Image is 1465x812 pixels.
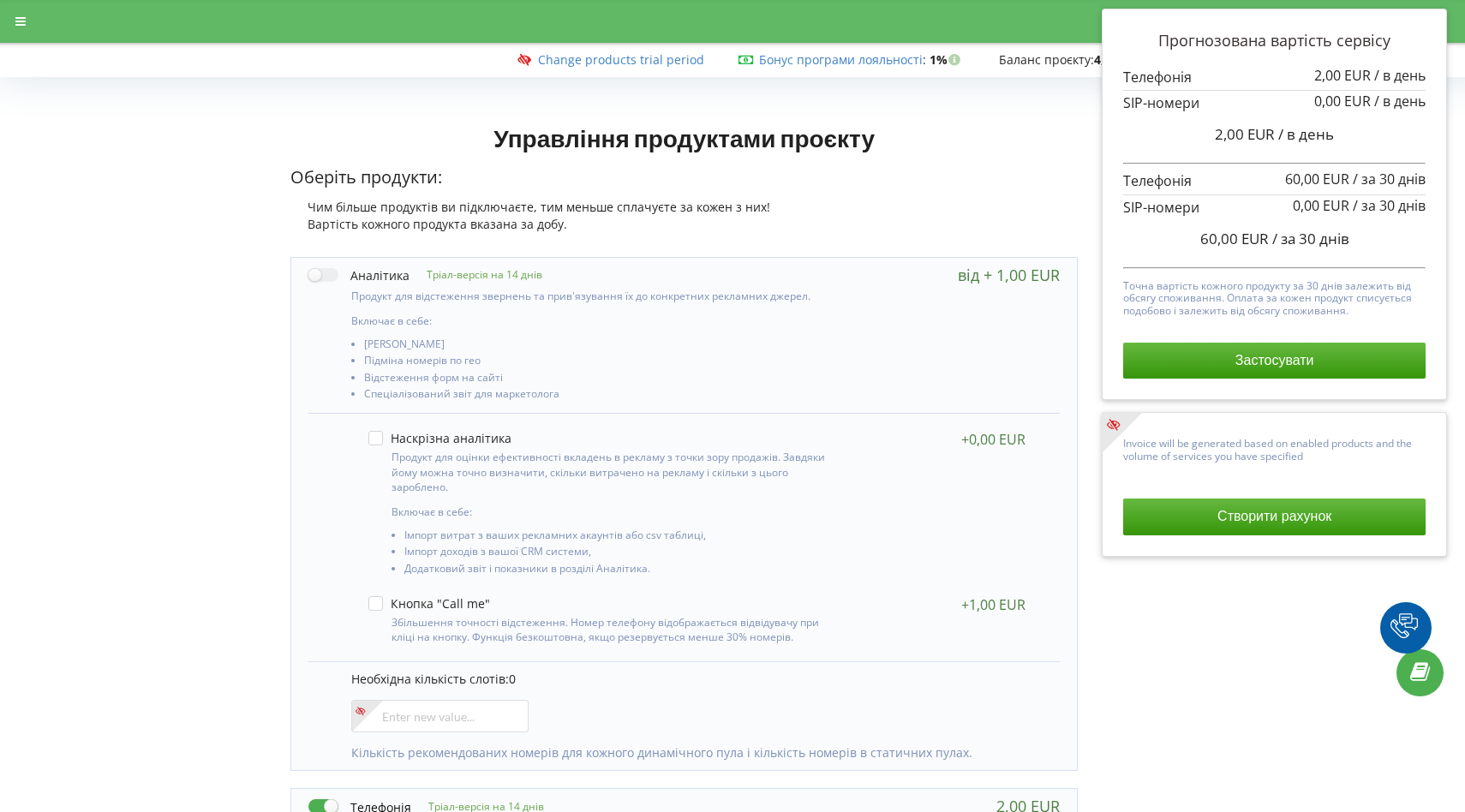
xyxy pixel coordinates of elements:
[364,372,834,388] li: Відстеження форм на сайті
[961,431,1025,448] div: +0,00 EUR
[759,51,926,68] span: :
[290,199,1078,216] div: Чим більше продуктів ви підключаєте, тим меньше сплачуєте за кожен з них!
[1123,276,1426,317] p: Точна вартість кожного продукту за 30 днів залежить від обсягу споживання. Оплата за кожен продук...
[392,615,828,644] p: Збільшення точності відстеження. Номер телефону відображається відвідувачу при кліці на кнопку. Ф...
[290,216,1078,233] div: Вартість кожного продукта вказана за добу.
[290,165,1078,190] p: Оберіть продукти:
[308,266,410,284] label: Аналітика
[958,266,1060,284] div: від + 1,00 EUR
[1272,229,1349,248] span: / за 30 днів
[1123,343,1426,379] button: Застосувати
[1374,92,1426,110] span: / в день
[351,671,1043,688] p: Необхідна кількість слотів:
[404,546,828,562] li: Імпорт доходів з вашої CRM системи,
[1353,196,1426,215] span: / за 30 днів
[1215,124,1275,144] span: 2,00 EUR
[392,450,828,493] p: Продукт для оцінки ефективності вкладень в рекламу з точки зору продажів. Завдяки йому можна точн...
[759,51,923,68] a: Бонус програми лояльності
[351,313,834,328] p: Включає в себе:
[368,596,490,611] label: Кнопка "Call me"
[1200,229,1269,248] span: 60,00 EUR
[404,563,828,579] li: Додатковий звіт і показники в розділі Аналітика.
[1123,30,1426,52] p: Прогнозована вартість сервісу
[1123,433,1426,463] p: Invoice will be generated based on enabled products and the volume of services you have specified
[1123,93,1426,113] p: SIP-номери
[364,388,834,404] li: Спеціалізований звіт для маркетолога
[392,505,828,519] p: Включає в себе:
[290,122,1078,153] h1: Управління продуктами проєкту
[1123,198,1426,218] p: SIP-номери
[351,700,529,732] input: Enter new value...
[1314,92,1371,110] span: 0,00 EUR
[1374,66,1426,85] span: / в день
[538,51,704,68] a: Change products trial period
[1353,170,1426,188] span: / за 30 днів
[364,355,834,371] li: Підміна номерів по гео
[1278,124,1334,144] span: / в день
[368,431,511,445] label: Наскрізна аналітика
[509,671,516,687] span: 0
[1285,170,1349,188] span: 60,00 EUR
[1293,196,1349,215] span: 0,00 EUR
[351,289,834,303] p: Продукт для відстеження звернень та прив'язування їх до конкретних рекламних джерел.
[404,529,828,546] li: Імпорт витрат з ваших рекламних акаунтів або csv таблиці,
[351,744,1043,761] p: Кількість рекомендованих номерів для кожного динамічного пула і кількість номерів в статичних пулах.
[410,267,542,282] p: Тріал-версія на 14 днів
[1314,66,1371,85] span: 2,00 EUR
[961,596,1025,613] div: +1,00 EUR
[1094,51,1145,68] strong: 4,24 EUR
[999,51,1094,68] span: Баланс проєкту:
[930,51,965,68] strong: 1%
[1123,499,1426,534] button: Створити рахунок
[1123,68,1426,87] p: Телефонія
[364,338,834,355] li: [PERSON_NAME]
[1123,171,1426,191] p: Телефонія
